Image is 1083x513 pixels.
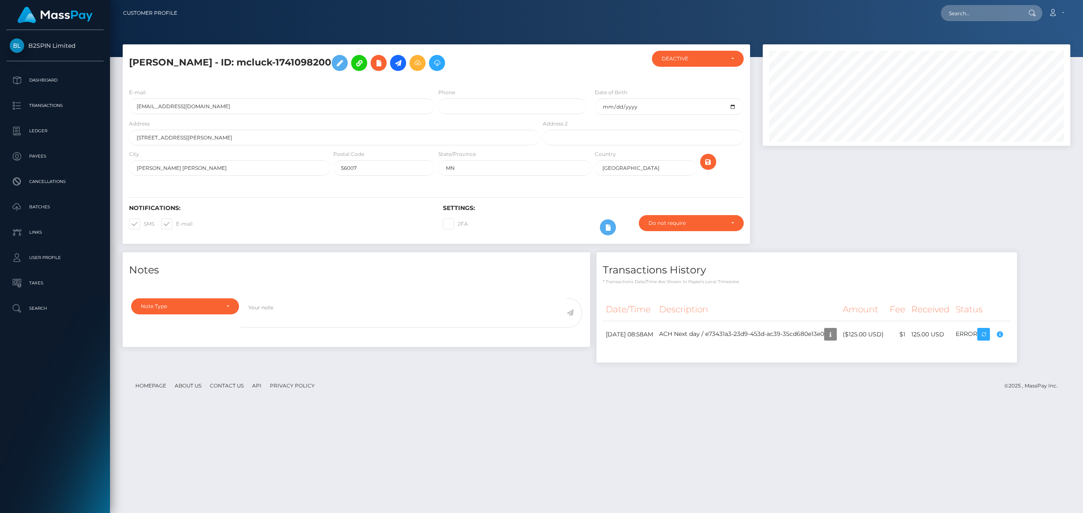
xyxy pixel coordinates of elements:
a: Customer Profile [123,4,177,22]
p: Ledger [10,125,100,137]
a: Contact Us [206,379,247,392]
td: 125.00 USD [908,321,953,348]
p: Payees [10,150,100,163]
label: Postal Code [333,150,364,158]
p: Batches [10,201,100,213]
label: State/Province [438,150,476,158]
th: Description [656,298,840,321]
label: E-mail [161,218,192,229]
td: ACH Next day / e73431a3-23d9-453d-ac39-35cd680e13e0 [656,321,840,348]
div: © 2025 , MassPay Inc. [1004,381,1064,390]
p: Transactions [10,99,100,112]
td: ($125.00 USD) [840,321,887,348]
a: About Us [171,379,205,392]
button: Do not require [639,215,744,231]
a: Homepage [132,379,170,392]
th: Status [953,298,1011,321]
a: Links [6,222,104,243]
label: Phone [438,89,455,96]
label: Date of Birth [595,89,627,96]
img: B2SPIN Limited [10,38,24,53]
label: City [129,150,139,158]
p: Links [10,226,100,239]
h6: Notifications: [129,205,430,212]
th: Date/Time [603,298,656,321]
a: Taxes [6,273,104,294]
td: ERROR [953,321,1011,348]
p: Taxes [10,277,100,289]
a: Dashboard [6,70,104,91]
label: E-mail [129,89,146,96]
a: User Profile [6,247,104,268]
p: * Transactions date/time are shown in payee's local timezone [603,278,1011,285]
a: Privacy Policy [267,379,318,392]
p: User Profile [10,251,100,264]
label: Address 2 [543,120,568,128]
label: SMS [129,218,154,229]
h4: Notes [129,263,584,278]
a: Batches [6,196,104,218]
h5: [PERSON_NAME] - ID: mcluck-1741098200 [129,51,535,75]
label: Address [129,120,150,128]
a: Transactions [6,95,104,116]
h6: Settings: [443,205,744,212]
a: Cancellations [6,171,104,192]
label: 2FA [443,218,468,229]
a: API [249,379,265,392]
p: Search [10,302,100,315]
a: Search [6,298,104,319]
button: DEACTIVE [652,51,744,67]
a: Payees [6,146,104,167]
p: Cancellations [10,175,100,188]
button: Note Type [131,298,239,314]
span: B2SPIN Limited [6,42,104,49]
th: Amount [840,298,887,321]
a: Initiate Payout [390,55,406,71]
h4: Transactions History [603,263,1011,278]
div: DEACTIVE [662,55,724,62]
a: Ledger [6,120,104,142]
td: $1 [887,321,908,348]
div: Note Type [141,303,220,310]
div: Do not require [649,220,724,226]
p: Dashboard [10,74,100,87]
th: Received [908,298,953,321]
th: Fee [887,298,908,321]
img: MassPay Logo [17,7,93,23]
td: [DATE] 08:58AM [603,321,656,348]
input: Search... [941,5,1020,21]
label: Country [595,150,616,158]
